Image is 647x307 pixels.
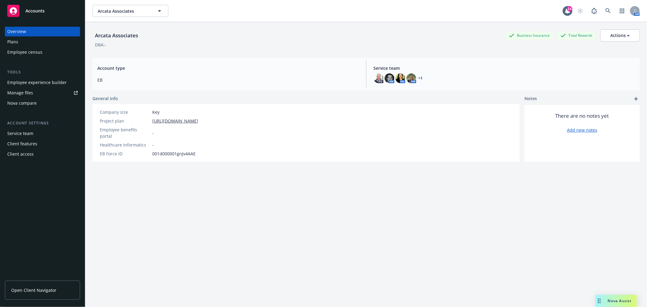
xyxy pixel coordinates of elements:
[419,76,423,80] a: +1
[5,88,80,98] a: Manage files
[7,149,34,159] div: Client access
[602,5,614,17] a: Search
[93,95,118,102] span: General info
[93,32,140,39] div: Arcata Associates
[5,139,80,149] a: Client features
[588,5,600,17] a: Report a Bug
[5,2,80,19] a: Accounts
[608,298,632,303] span: Nova Assist
[7,139,37,149] div: Client features
[100,118,150,124] div: Project plan
[610,30,630,41] div: Actions
[5,78,80,87] a: Employee experience builder
[406,73,416,83] img: photo
[567,6,572,12] div: 14
[595,295,603,307] div: Drag to move
[5,149,80,159] a: Client access
[5,98,80,108] a: Nova compare
[152,109,160,115] span: Key
[7,98,37,108] div: Nova compare
[100,150,150,157] div: EB Force ID
[506,32,553,39] div: Business Insurance
[600,29,640,42] button: Actions
[7,47,42,57] div: Employee census
[100,127,150,139] div: Employee benefits portal
[5,120,80,126] div: Account settings
[5,69,80,75] div: Tools
[97,65,359,71] span: Account type
[7,78,67,87] div: Employee experience builder
[574,5,586,17] a: Start snowing
[98,8,150,14] span: Arcata Associates
[5,129,80,138] a: Service team
[385,73,394,83] img: photo
[152,142,154,148] span: -
[7,88,33,98] div: Manage files
[7,27,26,36] div: Overview
[5,47,80,57] a: Employee census
[374,73,383,83] img: photo
[97,77,359,83] span: EB
[595,295,637,307] button: Nova Assist
[100,109,150,115] div: Company size
[567,127,597,133] a: Add new notes
[152,150,196,157] span: 001d000001gnJv4AAE
[524,95,537,103] span: Notes
[5,37,80,47] a: Plans
[95,42,106,48] div: DBA: -
[396,73,405,83] img: photo
[152,130,154,136] span: -
[11,287,56,293] span: Open Client Navigator
[555,112,609,120] span: There are no notes yet
[5,27,80,36] a: Overview
[632,95,640,103] a: add
[7,37,18,47] div: Plans
[100,142,150,148] div: Healthcare Informatics
[616,5,628,17] a: Switch app
[374,65,635,71] span: Service team
[25,8,45,13] span: Accounts
[558,32,595,39] div: Total Rewards
[93,5,168,17] button: Arcata Associates
[7,129,33,138] div: Service team
[152,118,198,124] a: [URL][DOMAIN_NAME]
